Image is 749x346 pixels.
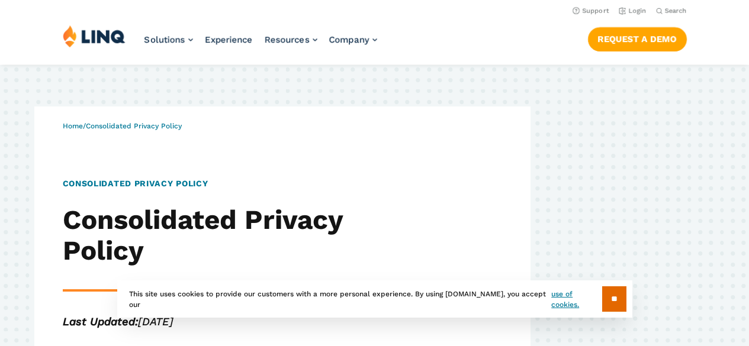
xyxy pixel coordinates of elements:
a: Request a Demo [588,27,687,51]
h2: Consolidated Privacy Policy [63,205,351,267]
span: Company [329,34,369,45]
span: Search [665,7,687,15]
img: LINQ | K‑12 Software [63,25,126,47]
span: Resources [265,34,310,45]
a: Company [329,34,377,45]
div: This site uses cookies to provide our customers with a more personal experience. By using [DOMAIN... [117,280,632,318]
nav: Primary Navigation [144,25,377,64]
h1: Consolidated Privacy Policy [63,177,351,190]
a: Login [619,7,647,15]
a: Support [573,7,609,15]
nav: Button Navigation [588,25,687,51]
span: / [63,122,182,130]
span: Solutions [144,34,185,45]
a: Resources [265,34,317,45]
a: Home [63,122,83,130]
a: Solutions [144,34,193,45]
a: Experience [205,34,253,45]
span: Consolidated Privacy Policy [86,122,182,130]
a: use of cookies. [551,289,602,310]
button: Open Search Bar [656,7,687,15]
